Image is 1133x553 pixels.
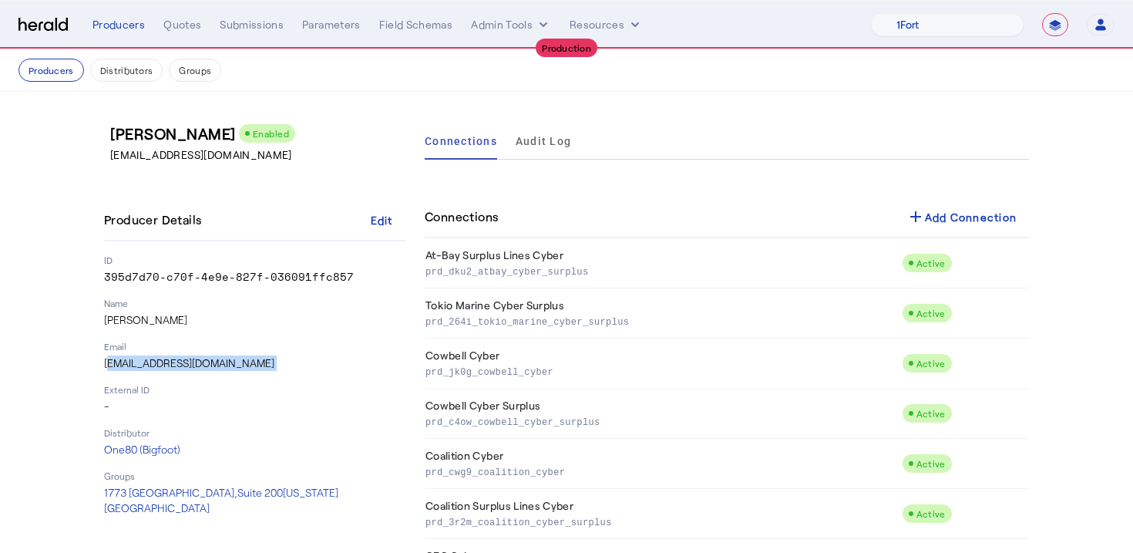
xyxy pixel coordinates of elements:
p: Name [104,297,406,309]
p: [EMAIL_ADDRESS][DOMAIN_NAME] [104,356,406,371]
span: Audit Log [516,136,571,147]
p: prd_c4ow_cowbell_cyber_surplus [425,413,896,429]
button: Resources dropdown menu [570,17,643,32]
p: prd_dku2_atbay_cyber_surplus [425,263,896,278]
td: At-Bay Surplus Lines Cyber [425,238,902,288]
td: Coalition Cyber [425,439,902,489]
td: Cowbell Cyber [425,339,902,389]
span: Active [916,408,946,419]
div: Producers [92,17,145,32]
div: Field Schemas [379,17,453,32]
p: prd_3r2m_coalition_cyber_surplus [425,514,896,529]
span: Enabled [253,128,290,139]
div: Production [536,39,597,57]
p: External ID [104,383,406,396]
p: One80 (Bigfoot) [104,442,406,457]
span: 1773 [GEOGRAPHIC_DATA], Suite 200 [US_STATE][GEOGRAPHIC_DATA] [104,486,338,514]
div: Quotes [163,17,201,32]
p: Distributor [104,427,406,439]
p: 395d7d70-c70f-4e9e-827f-036091ffc857 [104,269,406,285]
p: Groups [104,470,406,482]
div: Edit [371,212,393,228]
button: Producers [18,59,84,82]
div: Parameters [302,17,361,32]
p: ID [104,254,406,266]
button: internal dropdown menu [471,17,551,32]
a: Connections [425,123,497,160]
p: - [104,399,406,414]
p: prd_jk0g_cowbell_cyber [425,363,896,379]
span: Active [916,308,946,319]
td: Tokio Marine Cyber Surplus [425,288,902,339]
span: Active [916,258,946,268]
h4: Connections [425,207,498,226]
img: Herald Logo [18,18,68,32]
a: Audit Log [516,123,571,160]
button: Distributors [90,59,163,82]
td: Coalition Surplus Lines Cyber [425,489,902,539]
p: prd_cwg9_coalition_cyber [425,464,896,479]
div: Submissions [220,17,284,32]
h4: Producer Details [104,211,207,229]
mat-icon: add [906,207,925,226]
span: Connections [425,136,497,147]
button: Groups [169,59,221,82]
span: Active [916,358,946,369]
p: Email [104,340,406,352]
div: Add Connection [906,207,1017,226]
p: [PERSON_NAME] [104,312,406,328]
h3: [PERSON_NAME] [110,123,412,144]
button: Add Connection [894,203,1030,231]
span: Active [916,458,946,469]
td: Cowbell Cyber Surplus [425,389,902,439]
p: [EMAIL_ADDRESS][DOMAIN_NAME] [110,147,412,163]
p: prd_264i_tokio_marine_cyber_surplus [425,313,896,329]
button: Edit [357,206,406,234]
span: Active [916,508,946,519]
